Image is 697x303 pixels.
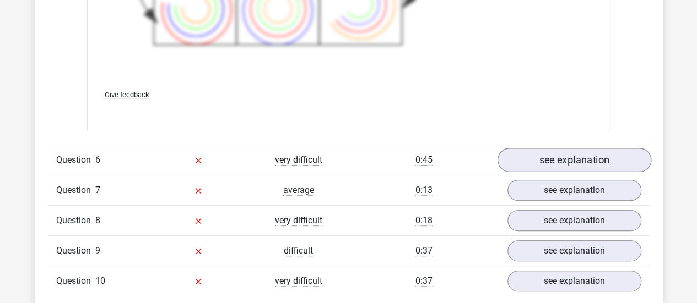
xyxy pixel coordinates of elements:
[95,215,100,225] span: 8
[275,155,322,166] span: very difficult
[95,276,105,286] span: 10
[275,215,322,226] span: very difficult
[275,276,322,287] span: very difficult
[56,274,95,288] span: Question
[415,185,433,196] span: 0:13
[497,148,651,173] a: see explanation
[415,155,433,166] span: 0:45
[95,245,100,256] span: 9
[95,155,100,165] span: 6
[283,185,314,196] span: average
[56,244,95,257] span: Question
[105,91,149,99] span: Give feedback
[415,276,433,287] span: 0:37
[507,240,641,261] a: see explanation
[284,245,313,256] span: difficult
[56,153,95,167] span: Question
[415,245,433,256] span: 0:37
[507,180,641,201] a: see explanation
[507,210,641,231] a: see explanation
[95,185,100,195] span: 7
[56,184,95,197] span: Question
[56,214,95,227] span: Question
[415,215,433,226] span: 0:18
[507,271,641,291] a: see explanation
